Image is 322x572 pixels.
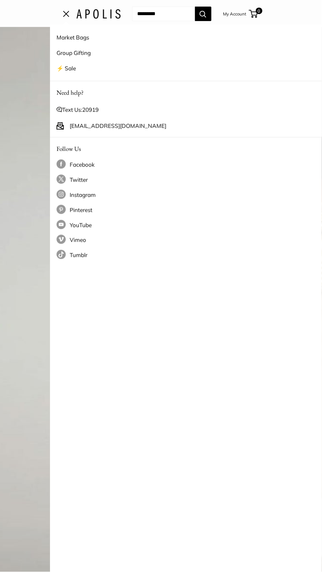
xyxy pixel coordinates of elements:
[132,7,195,21] input: Search...
[223,10,247,18] a: My Account
[256,8,262,14] span: 0
[63,11,70,16] button: Open menu
[62,105,99,115] span: Text Us:
[195,7,211,21] button: Search
[76,9,121,19] img: Apolis
[82,106,99,113] a: 20919
[250,10,258,18] a: 0
[70,121,166,131] a: [EMAIL_ADDRESS][DOMAIN_NAME]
